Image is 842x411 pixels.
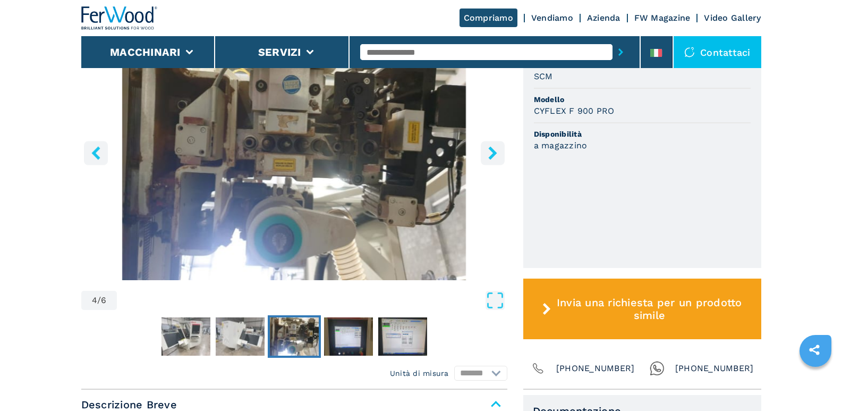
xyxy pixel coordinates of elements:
[587,13,620,23] a: Azienda
[214,315,267,358] button: Go to Slide 3
[97,296,101,305] span: /
[613,40,629,64] button: submit-button
[161,317,210,356] img: f6e3c4ee00de0e916a84695099f7d591
[531,13,573,23] a: Vendiamo
[797,363,834,403] iframe: Chat
[159,315,212,358] button: Go to Slide 2
[376,315,429,358] button: Go to Slide 6
[634,13,691,23] a: FW Magazine
[120,291,504,310] button: Open Fullscreen
[556,361,635,376] span: [PHONE_NUMBER]
[523,279,761,339] button: Invia una richiesta per un prodotto simile
[534,139,588,152] h3: a magazzino
[684,47,695,57] img: Contattaci
[650,361,665,376] img: Whatsapp
[81,22,507,280] img: Centro Di Lavoro Verticale SCM CYFLEX F 900 PRO
[101,296,106,305] span: 6
[84,141,108,165] button: left-button
[704,13,761,23] a: Video Gallery
[534,129,751,139] span: Disponibilità
[531,361,546,376] img: Phone
[481,141,505,165] button: right-button
[324,317,373,356] img: 19921a7d9254110c14368e1afb8857e0
[534,105,615,117] h3: CYFLEX F 900 PRO
[268,315,321,358] button: Go to Slide 4
[110,46,181,58] button: Macchinari
[390,368,449,379] em: Unità di misura
[801,337,828,363] a: sharethis
[322,315,375,358] button: Go to Slide 5
[534,70,553,82] h3: SCM
[81,6,158,30] img: Ferwood
[555,296,743,322] span: Invia una richiesta per un prodotto simile
[460,9,517,27] a: Compriamo
[675,361,754,376] span: [PHONE_NUMBER]
[216,317,265,356] img: 6ca33f304891d9bfe4238accdbe58993
[378,317,427,356] img: 543dd8f121be5c70e487224e3e150aea
[81,315,507,358] nav: Thumbnail Navigation
[674,36,761,68] div: Contattaci
[258,46,301,58] button: Servizi
[81,22,507,280] div: Go to Slide 4
[92,296,97,305] span: 4
[534,94,751,105] span: Modello
[270,317,319,356] img: 6cc8e2950746d8a1e9b3fd8e1f2e0511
